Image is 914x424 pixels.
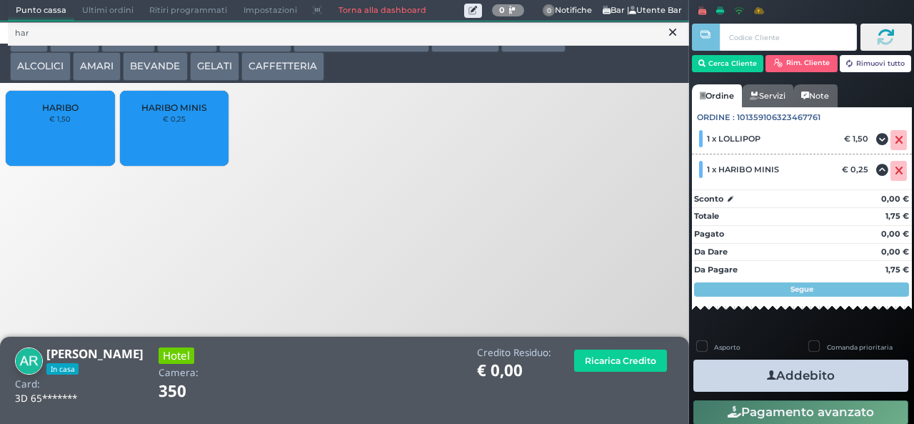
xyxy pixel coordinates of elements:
span: Impostazioni [236,1,305,21]
img: Andrea Ronco [15,347,43,375]
button: CAFFETTERIA [241,52,324,81]
span: In casa [46,363,79,375]
button: BEVANDE [123,52,187,81]
button: GELATI [190,52,239,81]
h1: 350 [159,383,226,400]
label: Asporto [714,342,740,352]
span: Ultimi ordini [74,1,141,21]
a: Servizi [742,84,793,107]
span: Punto cassa [8,1,74,21]
strong: Segue [790,285,813,294]
a: Note [793,84,837,107]
h1: € 0,00 [477,362,551,380]
span: HARIBO [42,102,79,113]
strong: 0,00 € [881,194,909,204]
span: Ritiri programmati [141,1,235,21]
h3: Hotel [159,347,194,364]
b: [PERSON_NAME] [46,345,144,362]
button: Rimuovi tutto [840,55,912,72]
small: € 1,50 [49,114,71,123]
input: Codice Cliente [720,24,856,51]
b: 0 [499,5,505,15]
a: Ordine [692,84,742,107]
button: Ricarica Credito [574,350,667,372]
button: AMARI [73,52,121,81]
span: Ordine : [697,112,735,124]
span: 1 x HARIBO MINIS [707,164,779,174]
span: 1 x LOLLIPOP [707,134,760,144]
div: € 1,50 [842,134,875,144]
h4: Card: [15,379,40,390]
input: Ricerca articolo [8,21,689,46]
button: Cerca Cliente [692,55,764,72]
span: HARIBO MINIS [141,102,207,113]
strong: Sconto [694,193,723,205]
strong: 0,00 € [881,229,909,239]
label: Comanda prioritaria [827,342,893,352]
h4: Camera: [159,368,199,378]
strong: 1,75 € [885,265,909,275]
strong: Totale [694,211,719,221]
strong: Da Pagare [694,265,738,275]
div: € 0,25 [840,164,875,174]
strong: 0,00 € [881,247,909,257]
button: Rim. Cliente [765,55,838,72]
button: ALCOLICI [10,52,71,81]
span: 101359106323467761 [737,112,820,124]
a: Torna alla dashboard [330,1,433,21]
span: 0 [543,4,556,17]
h4: Credito Residuo: [477,347,551,358]
small: € 0,25 [163,114,186,123]
button: Addebito [693,360,908,392]
strong: Da Dare [694,247,728,257]
strong: Pagato [694,229,724,239]
strong: 1,75 € [885,211,909,221]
